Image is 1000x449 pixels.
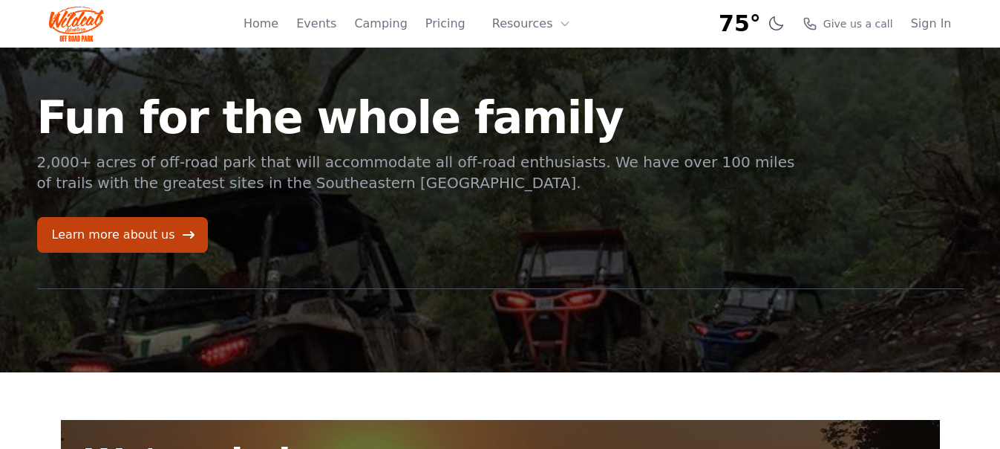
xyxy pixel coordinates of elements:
a: Give us a call [803,16,893,31]
p: 2,000+ acres of off-road park that will accommodate all off-road enthusiasts. We have over 100 mi... [37,152,797,193]
a: Events [296,15,336,33]
span: 75° [719,10,761,37]
a: Camping [354,15,407,33]
a: Home [244,15,278,33]
span: Give us a call [823,16,893,31]
button: Resources [483,9,580,39]
a: Sign In [911,15,952,33]
a: Pricing [425,15,465,33]
a: Learn more about us [37,217,208,253]
h1: Fun for the whole family [37,95,797,140]
img: Wildcat Logo [49,6,105,42]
